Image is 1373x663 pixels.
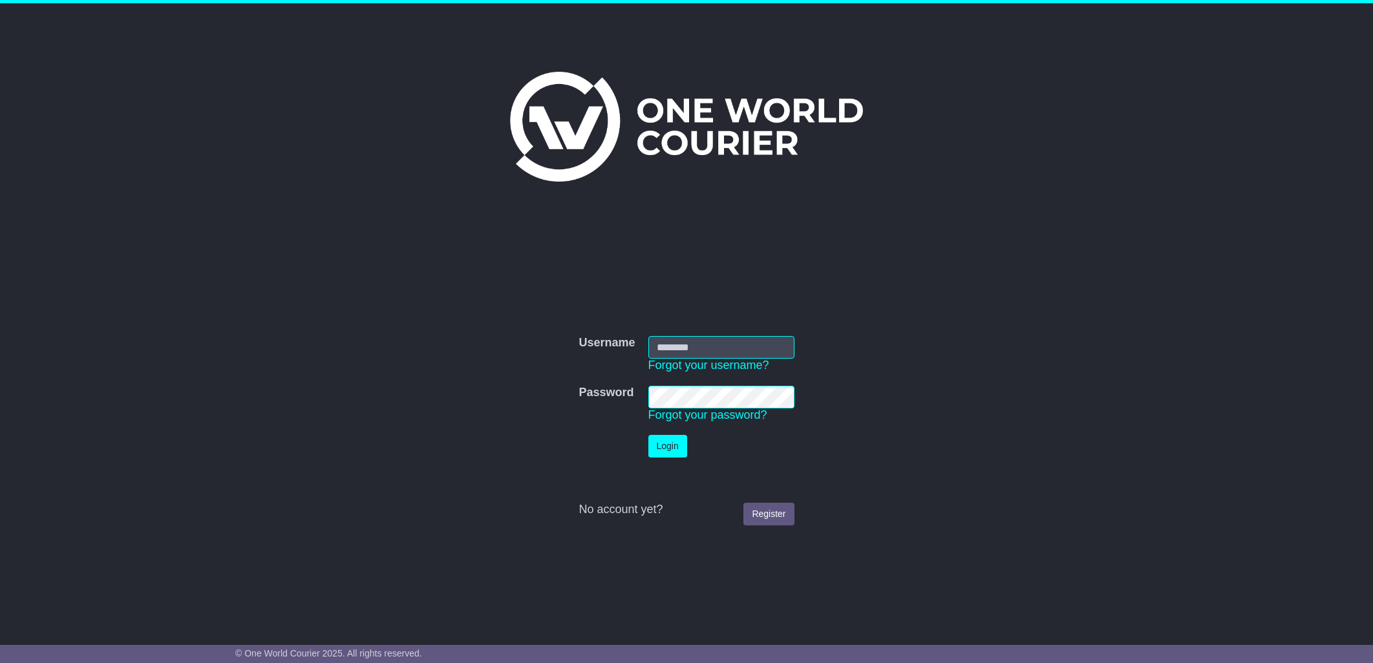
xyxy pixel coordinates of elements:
[648,435,687,458] button: Login
[579,386,633,400] label: Password
[510,72,863,182] img: One World
[648,408,767,421] a: Forgot your password?
[743,503,794,525] a: Register
[579,503,794,517] div: No account yet?
[648,359,769,372] a: Forgot your username?
[235,648,422,658] span: © One World Courier 2025. All rights reserved.
[579,336,635,350] label: Username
